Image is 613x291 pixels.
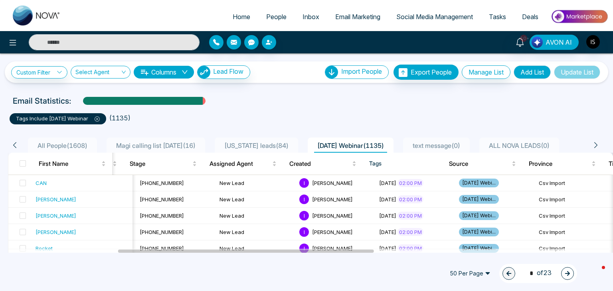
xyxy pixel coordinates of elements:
[283,153,363,175] th: Created
[341,67,382,75] span: Import People
[36,244,53,252] div: Rocket
[525,268,552,279] span: of 23
[36,195,76,203] div: [PERSON_NAME]
[546,37,572,47] span: AVON AI
[459,211,499,220] span: [DATE] Webi...
[530,35,579,50] button: AVON AI
[312,180,353,186] span: [PERSON_NAME]
[113,142,199,149] span: Magi calling list [DATE] ( 16 )
[194,65,250,79] a: Lead FlowLead Flow
[396,13,473,21] span: Social Media Management
[411,68,452,76] span: Export People
[32,153,112,175] th: First Name
[109,113,131,123] li: ( 1135 )
[409,142,463,149] span: text message ( 0 )
[522,13,538,21] span: Deals
[299,244,309,253] span: I
[379,229,396,235] span: [DATE]
[514,65,551,79] button: Add List
[444,267,496,280] span: 50 Per Page
[312,196,353,203] span: [PERSON_NAME]
[363,153,443,175] th: Tags
[295,9,327,24] a: Inbox
[16,115,100,123] p: tags include [DATE] Webinar
[130,159,191,169] span: Stage
[335,13,380,21] span: Email Marketing
[397,228,423,236] span: 02:00 PM
[394,65,459,80] button: Export People
[140,212,184,219] span: [PHONE_NUMBER]
[379,212,396,219] span: [DATE]
[459,228,499,236] span: [DATE] Webi...
[258,9,295,24] a: People
[221,142,292,149] span: [US_STATE] leads ( 84 )
[216,191,296,208] td: New Lead
[314,142,387,149] span: [DATE] Webinar ( 1135 )
[397,195,423,203] span: 02:00 PM
[13,95,71,107] p: Email Statistics:
[312,229,353,235] span: [PERSON_NAME]
[312,212,353,219] span: [PERSON_NAME]
[289,159,350,169] span: Created
[379,245,396,252] span: [DATE]
[216,208,296,224] td: New Lead
[379,196,396,203] span: [DATE]
[203,153,283,175] th: Assigned Agent
[266,13,287,21] span: People
[299,178,309,188] span: I
[397,179,423,187] span: 02:00 PM
[198,66,210,79] img: Lead Flow
[312,245,353,252] span: [PERSON_NAME]
[532,37,543,48] img: Lead Flow
[303,13,319,21] span: Inbox
[388,9,481,24] a: Social Media Management
[210,159,271,169] span: Assigned Agent
[462,65,510,79] button: Manage List
[140,245,184,252] span: [PHONE_NUMBER]
[459,244,499,253] span: [DATE] Webi...
[459,195,499,204] span: [DATE] Webi...
[514,9,546,24] a: Deals
[550,8,608,26] img: Market-place.gif
[299,227,309,237] span: I
[443,153,522,175] th: Source
[213,67,243,75] span: Lead Flow
[554,65,600,79] button: Update List
[486,142,553,149] span: ALL NOVA LEADS ( 0 )
[520,35,527,42] span: 10+
[216,240,296,257] td: New Lead
[489,13,506,21] span: Tasks
[123,153,203,175] th: Stage
[36,179,47,187] div: CAN
[140,196,184,203] span: [PHONE_NUMBER]
[299,211,309,220] span: I
[397,212,423,220] span: 02:00 PM
[459,179,499,187] span: [DATE] Webi...
[140,229,184,235] span: [PHONE_NUMBER]
[397,244,423,252] span: 02:00 PM
[216,224,296,240] td: New Lead
[140,180,184,186] span: [PHONE_NUMBER]
[225,9,258,24] a: Home
[39,159,100,169] span: First Name
[481,9,514,24] a: Tasks
[197,65,250,79] button: Lead Flow
[34,142,91,149] span: All People ( 1608 )
[379,180,396,186] span: [DATE]
[327,9,388,24] a: Email Marketing
[36,228,76,236] div: [PERSON_NAME]
[233,13,250,21] span: Home
[586,35,600,49] img: User Avatar
[449,159,510,169] span: Source
[134,66,194,79] button: Columnsdown
[36,212,76,220] div: [PERSON_NAME]
[11,66,67,79] a: Custom Filter
[510,35,530,49] a: 10+
[586,264,605,283] iframe: Intercom live chat
[522,153,602,175] th: Province
[299,195,309,204] span: I
[13,6,61,26] img: Nova CRM Logo
[216,175,296,191] td: New Lead
[182,69,188,75] span: down
[529,159,590,169] span: Province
